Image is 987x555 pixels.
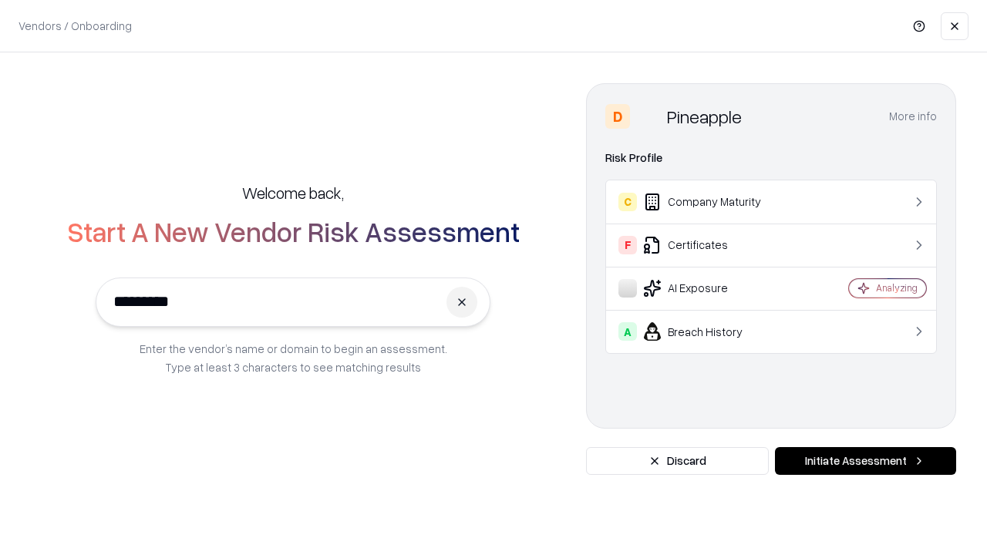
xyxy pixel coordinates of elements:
[140,339,447,376] p: Enter the vendor’s name or domain to begin an assessment. Type at least 3 characters to see match...
[876,281,918,294] div: Analyzing
[618,193,803,211] div: Company Maturity
[19,18,132,34] p: Vendors / Onboarding
[618,322,803,341] div: Breach History
[618,236,803,254] div: Certificates
[605,104,630,129] div: D
[618,236,637,254] div: F
[889,103,937,130] button: More info
[605,149,937,167] div: Risk Profile
[242,182,344,203] h5: Welcome back,
[67,216,520,247] h2: Start A New Vendor Risk Assessment
[667,104,742,129] div: Pineapple
[618,322,637,341] div: A
[586,447,769,475] button: Discard
[618,193,637,211] div: C
[636,104,661,129] img: Pineapple
[618,279,803,298] div: AI Exposure
[775,447,956,475] button: Initiate Assessment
